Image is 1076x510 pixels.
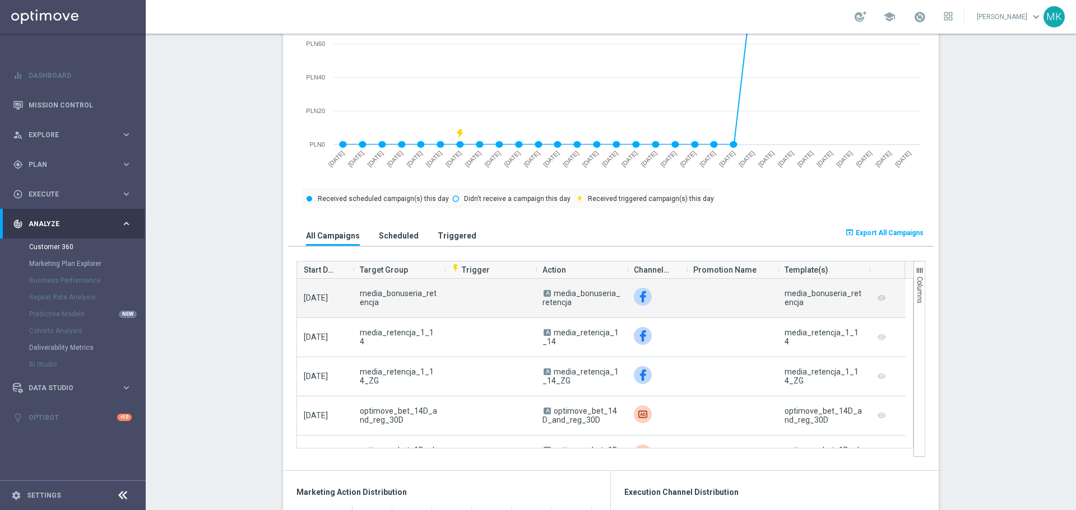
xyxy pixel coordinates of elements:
button: equalizer Dashboard [12,71,132,80]
div: person_search Explore keyboard_arrow_right [12,130,132,139]
text: [DATE] [581,149,600,168]
img: Criteo [634,405,652,423]
a: Optibot [29,403,117,432]
div: Optibot [13,403,132,432]
h3: Marketing Action Distribution [296,487,597,497]
i: keyboard_arrow_right [121,129,132,140]
span: Columns [916,277,924,303]
span: media_bonuseria_retencja [360,289,438,307]
div: Mission Control [12,101,132,110]
span: school [883,11,896,23]
text: PLN60 [306,40,325,47]
i: equalizer [13,71,23,81]
text: [DATE] [894,149,912,168]
div: Cohorts Analysis [29,322,145,339]
text: [DATE] [620,149,638,168]
div: MK [1043,6,1065,27]
text: [DATE] [444,149,463,168]
text: [DATE] [522,149,541,168]
div: Repeat Rate Analysis [29,289,145,306]
a: Settings [27,492,61,499]
button: Scheduled [376,225,421,246]
span: media_bonuseria_retencja [542,289,620,307]
text: [DATE] [874,149,893,168]
button: play_circle_outline Execute keyboard_arrow_right [12,190,132,199]
text: Didn't receive a campaign this day [464,195,571,203]
span: media_retencja_1_14_ZG [360,367,438,385]
span: Analyze [29,221,121,227]
span: optimove_bet_1D_plus [360,446,438,464]
div: Customer 360 [29,238,145,255]
h3: Scheduled [379,231,419,241]
text: [DATE] [327,149,345,168]
div: Dashboard [13,60,132,90]
i: lightbulb [13,413,23,423]
h3: Triggered [438,231,476,241]
span: optimove_bet_14D_and_reg_30D [542,406,617,424]
button: All Campaigns [303,225,363,246]
i: flash_on [451,264,460,273]
span: Promotion Name [693,259,757,281]
button: track_changes Analyze keyboard_arrow_right [12,219,132,228]
div: +10 [117,414,132,421]
i: settings [11,490,21,500]
div: Execute [13,189,121,199]
span: [DATE] [304,333,328,341]
text: [DATE] [738,149,756,168]
div: gps_fixed Plan keyboard_arrow_right [12,160,132,169]
h3: All Campaigns [306,231,360,241]
span: [DATE] [304,372,328,381]
img: Facebook Custom Audience [634,327,652,345]
i: track_changes [13,219,23,229]
div: Data Studio [13,383,121,393]
div: media_retencja_1_14_ZG [785,367,862,385]
button: Data Studio keyboard_arrow_right [12,383,132,392]
button: lightbulb Optibot +10 [12,413,132,422]
a: Deliverability Metrics [29,343,117,352]
span: Plan [29,161,121,168]
text: [DATE] [346,149,365,168]
span: media_retencja_1_14 [542,328,619,346]
text: [DATE] [405,149,424,168]
a: Dashboard [29,60,132,90]
span: Explore [29,132,121,138]
button: Triggered [435,225,479,246]
span: A [544,368,551,375]
span: Start Date [304,259,337,281]
text: [DATE] [815,149,834,168]
a: Customer 360 [29,242,117,251]
div: optimove_bet_14D_and_reg_30D [785,406,862,424]
text: [DATE] [386,149,404,168]
text: [DATE] [503,149,521,168]
img: Facebook Custom Audience [634,366,652,384]
span: Template(s) [785,259,828,281]
text: [DATE] [464,149,483,168]
span: optimove_bet_1D_plus [542,446,618,464]
span: optimove_bet_14D_and_reg_30D [360,406,438,424]
text: [DATE] [776,149,795,168]
span: Channel(s) [634,259,671,281]
span: media_retencja_1_14 [360,328,438,346]
img: Criteo [634,445,652,462]
div: Marketing Plan Explorer [29,255,145,272]
h3: Execution Channel Distribution [624,487,925,497]
button: open_in_browser Export All Campaigns [843,225,925,241]
div: BI Studio [29,356,145,373]
i: keyboard_arrow_right [121,189,132,199]
span: Trigger [451,265,490,274]
span: [DATE] [304,411,328,420]
text: [DATE] [796,149,814,168]
i: keyboard_arrow_right [121,159,132,170]
div: Mission Control [13,90,132,120]
span: A [544,447,551,453]
a: Mission Control [29,90,132,120]
span: Export All Campaigns [856,229,924,237]
text: Received scheduled campaign(s) this day [318,195,449,203]
span: A [544,329,551,336]
text: [DATE] [366,149,384,168]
